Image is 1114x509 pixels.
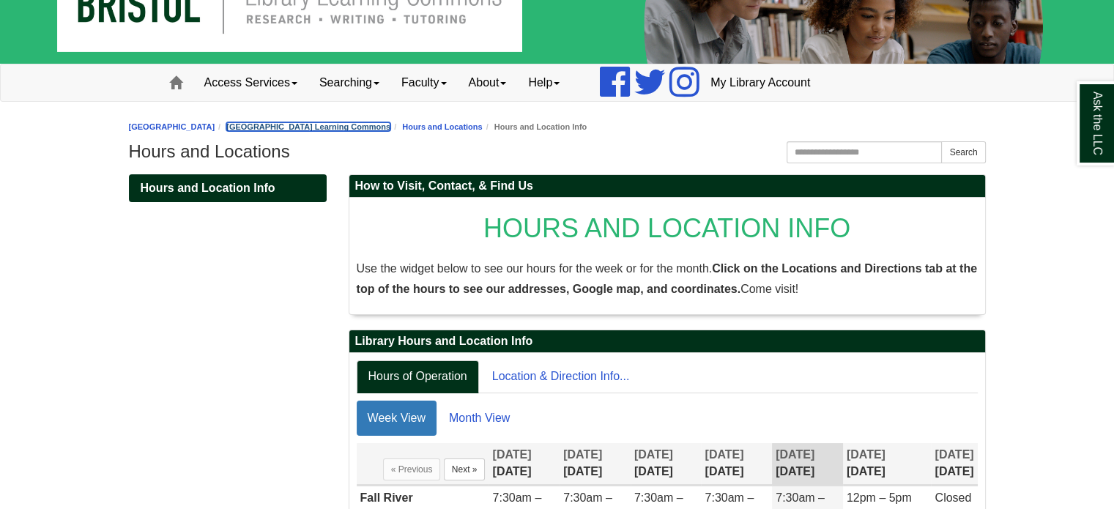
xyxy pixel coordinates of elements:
[129,120,986,134] nav: breadcrumb
[438,401,521,436] a: Month View
[847,448,885,461] span: [DATE]
[357,262,977,295] strong: Click on the Locations and Directions tab at the top of the hours to see our addresses, Google ma...
[941,141,985,163] button: Search
[129,122,215,131] a: [GEOGRAPHIC_DATA]
[517,64,571,101] a: Help
[631,443,702,485] th: [DATE]
[560,443,631,485] th: [DATE]
[349,175,985,198] h2: How to Visit, Contact, & Find Us
[383,458,441,480] button: « Previous
[357,360,479,393] a: Hours of Operation
[357,262,977,295] span: Use the widget below to see our hours for the week or for the month. Come visit!
[308,64,390,101] a: Searching
[563,448,602,461] span: [DATE]
[935,448,973,461] span: [DATE]
[390,64,458,101] a: Faculty
[931,443,977,485] th: [DATE]
[402,122,482,131] a: Hours and Locations
[480,360,642,393] a: Location & Direction Info...
[705,448,743,461] span: [DATE]
[129,141,986,162] h1: Hours and Locations
[193,64,308,101] a: Access Services
[129,174,327,202] div: Guide Pages
[935,491,971,504] span: Closed
[357,401,437,436] a: Week View
[129,174,327,202] a: Hours and Location Info
[483,120,587,134] li: Hours and Location Info
[772,443,843,485] th: [DATE]
[349,330,985,353] h2: Library Hours and Location Info
[483,213,850,243] span: HOURS AND LOCATION INFO
[699,64,821,101] a: My Library Account
[701,443,772,485] th: [DATE]
[847,491,912,504] span: 12pm – 5pm
[141,182,275,194] span: Hours and Location Info
[634,448,673,461] span: [DATE]
[444,458,486,480] button: Next »
[226,122,390,131] a: [GEOGRAPHIC_DATA] Learning Commons
[776,448,814,461] span: [DATE]
[492,448,531,461] span: [DATE]
[843,443,932,485] th: [DATE]
[489,443,560,485] th: [DATE]
[458,64,518,101] a: About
